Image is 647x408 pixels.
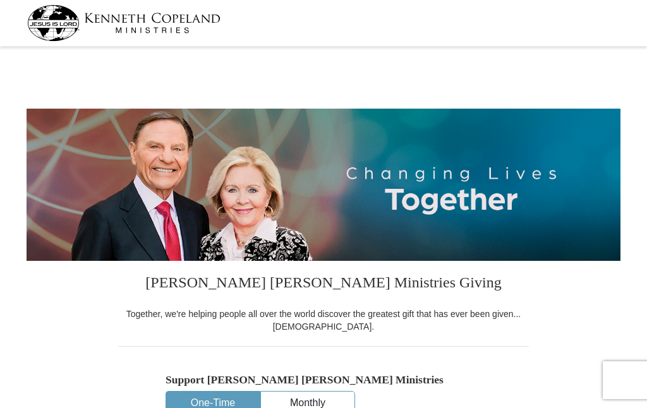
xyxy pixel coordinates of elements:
[27,5,221,41] img: kcm-header-logo.svg
[118,261,529,308] h3: [PERSON_NAME] [PERSON_NAME] Ministries Giving
[118,308,529,333] div: Together, we're helping people all over the world discover the greatest gift that has ever been g...
[166,373,481,387] h5: Support [PERSON_NAME] [PERSON_NAME] Ministries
